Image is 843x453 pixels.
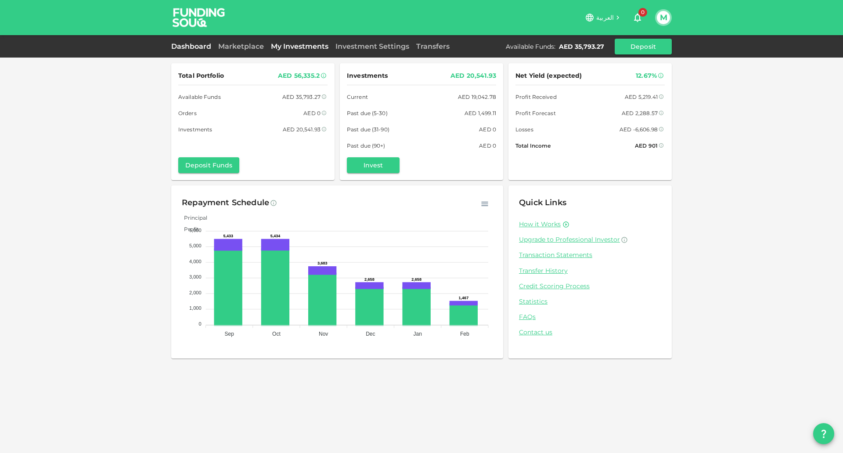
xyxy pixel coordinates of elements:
span: Current [347,92,368,101]
div: Repayment Schedule [182,196,269,210]
a: Credit Scoring Process [519,282,661,290]
span: Past due (5-30) [347,109,388,118]
span: Quick Links [519,198,566,207]
div: AED 5,219.41 [625,92,658,101]
div: AED -6,606.98 [620,125,658,134]
button: 0 [629,9,646,26]
div: AED 19,042.78 [458,92,496,101]
span: Profit Forecast [515,109,556,118]
div: AED 0 [303,109,321,118]
div: AED 0 [479,125,496,134]
div: AED 35,793.27 [282,92,321,101]
a: My Investments [267,42,332,51]
a: How it Works [519,220,561,228]
a: Investment Settings [332,42,413,51]
span: العربية [596,14,614,22]
tspan: Dec [366,331,375,337]
span: Losses [515,125,533,134]
span: Profit Received [515,92,557,101]
span: Total Income [515,141,551,150]
a: Transfers [413,42,453,51]
div: Available Funds : [506,42,555,51]
span: Investments [178,125,212,134]
span: Investments [347,70,388,81]
span: Net Yield (expected) [515,70,582,81]
a: Dashboard [171,42,215,51]
button: question [813,423,834,444]
a: FAQs [519,313,661,321]
div: 12.67% [636,70,657,81]
button: Invest [347,157,400,173]
tspan: Sep [224,331,234,337]
span: Profit [177,226,199,232]
tspan: 0 [198,321,201,326]
span: Available Funds [178,92,221,101]
a: Marketplace [215,42,267,51]
span: Past due (31-90) [347,125,389,134]
a: Statistics [519,297,661,306]
button: M [657,11,670,24]
tspan: 2,000 [189,290,202,295]
tspan: 6,000 [189,228,202,233]
div: AED 35,793.27 [559,42,604,51]
div: AED 0 [479,141,496,150]
tspan: Feb [460,331,469,337]
tspan: Nov [319,331,328,337]
span: 0 [638,8,647,17]
span: Principal [177,214,207,221]
span: Past due (90+) [347,141,385,150]
tspan: 4,000 [189,259,202,264]
tspan: Jan [413,331,421,337]
div: AED 20,541.93 [450,70,496,81]
div: AED 2,288.57 [622,109,658,118]
div: AED 1,499.11 [465,109,496,118]
button: Deposit Funds [178,157,239,173]
span: Orders [178,109,197,118]
div: AED 901 [635,141,658,150]
span: Upgrade to Professional Investor [519,236,620,243]
a: Transfer History [519,267,661,275]
div: AED 20,541.93 [283,125,321,134]
tspan: 3,000 [189,274,202,279]
a: Transaction Statements [519,251,661,259]
tspan: Oct [272,331,281,337]
tspan: 5,000 [189,243,202,248]
a: Upgrade to Professional Investor [519,236,661,244]
tspan: 1,000 [189,305,202,311]
a: Contact us [519,328,661,337]
div: AED 56,335.2 [278,70,320,81]
span: Total Portfolio [178,70,224,81]
button: Deposit [615,39,672,54]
